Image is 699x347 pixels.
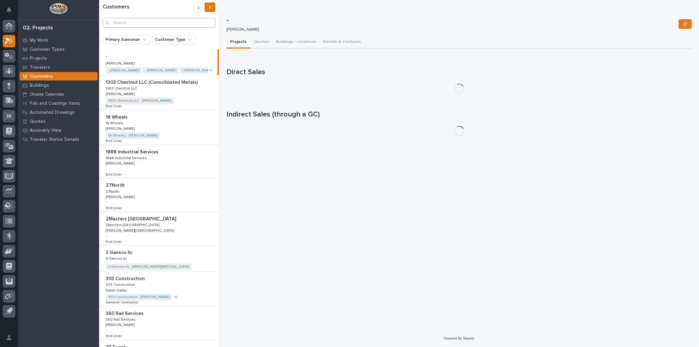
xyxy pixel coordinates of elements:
[30,128,61,133] p: Assembly View
[106,299,140,305] p: General Contractor
[18,108,99,117] a: Automated Drawings
[30,74,53,79] p: Customers
[18,99,99,108] a: Fab and Coatings Items
[106,189,120,194] p: 27North
[106,78,199,85] p: 1303 Chestnut LLC (Consolidated Metals)
[106,222,160,227] p: 2Masters [GEOGRAPHIC_DATA]
[103,4,194,11] h1: Customers
[106,194,136,199] p: [PERSON_NAME]
[18,126,99,135] a: Assembly View
[30,47,65,52] p: Customer Types
[106,148,160,155] p: 1888 Industrial Services
[106,103,123,108] p: End User
[50,3,67,14] img: Workspace Logo
[250,36,272,49] button: Quotes
[209,69,213,72] span: + 1
[30,101,80,106] p: Fab and Coatings Items
[30,38,48,43] p: My Work
[99,246,219,272] a: 3 Gansos llc3 Gansos llc 3 Gansos llc3 Gansos llc 3 Gansos llc - [PERSON_NAME][MEDICAL_DATA]
[182,68,213,73] a: - [PERSON_NAME]
[106,215,177,222] p: 2Masters [GEOGRAPHIC_DATA]
[106,113,129,120] p: 18 Wheels
[226,36,250,49] button: Projects
[226,68,692,77] h1: Direct Sales
[106,85,138,91] p: 1303 Chestnut LLC
[30,92,65,97] p: Onsite Calendar
[18,72,99,81] a: Customers
[108,68,139,73] a: - [PERSON_NAME]
[99,272,219,306] a: 303 Construction303 Construction 303 Construction303 Construction Kaleb DallasKaleb Dallas 303 Co...
[106,316,137,322] p: 360 Rail Services
[108,295,169,299] a: 303 Construction - [PERSON_NAME]
[106,287,129,293] p: Kaleb Dallas
[99,145,219,179] a: 1888 Industrial Services1888 Industrial Services 1888 Industrial Services1888 Industrial Services...
[106,282,136,287] p: 303 Construction
[18,81,99,90] a: Buildings
[226,110,692,119] h1: Indirect Sales (through a GC)
[3,4,15,16] button: Notifications
[106,234,107,238] p: -
[444,336,474,340] a: Powered By Stacker
[103,35,150,44] button: Primary Salesman
[99,306,219,340] a: 360 Rail Services360 Rail Services 360 Rail Services360 Rail Services [PERSON_NAME][PERSON_NAME] ...
[106,60,136,66] p: [PERSON_NAME]
[106,120,125,125] p: 18 Wheels
[152,35,195,44] button: Customer Type
[106,155,148,160] p: 1888 Industrial Services
[106,171,123,177] p: End User
[18,135,99,144] a: Traveler Status Details
[106,160,136,166] p: [PERSON_NAME]
[30,83,49,88] p: Buildings
[30,110,74,115] p: Automated Drawings
[106,205,123,210] p: End User
[99,49,219,75] a: -- [PERSON_NAME][PERSON_NAME] - [PERSON_NAME] - [PERSON_NAME] - [PERSON_NAME] +1
[108,99,171,103] a: 1303 Chestnut LLC - [PERSON_NAME]
[108,265,189,269] a: 3 Gansos llc - [PERSON_NAME][MEDICAL_DATA]
[106,201,107,205] p: -
[106,309,145,316] p: 360 Rail Services
[106,228,175,233] p: [PERSON_NAME][DEMOGRAPHIC_DATA]
[106,333,123,338] p: End User
[18,63,99,72] a: Travelers
[30,119,46,124] p: Quotes
[18,54,99,63] a: Projects
[272,36,320,49] button: Buildings / Locations
[30,65,50,70] p: Travelers
[8,7,15,17] div: Notifications
[106,329,107,333] p: -
[18,45,99,54] a: Customer Types
[99,110,219,145] a: 18 Wheels18 Wheels 18 Wheels18 Wheels [PERSON_NAME][PERSON_NAME] 18 Wheels - [PERSON_NAME] End Us...
[18,117,99,126] a: Quotes
[106,181,126,188] p: 27North
[106,91,136,96] p: [PERSON_NAME]
[106,138,123,143] p: End User
[30,137,79,142] p: Traveler Status Details
[106,322,136,327] p: [PERSON_NAME]
[99,178,219,212] a: 27North27North 27North27North [PERSON_NAME][PERSON_NAME] -End UserEnd User
[18,36,99,45] a: My Work
[106,125,136,131] p: [PERSON_NAME]
[106,167,107,171] p: -
[106,52,109,59] p: -
[103,18,215,28] input: Search
[106,249,134,255] p: 3 Gansos llc
[145,68,176,73] a: - [PERSON_NAME]
[226,27,674,32] p: [PERSON_NAME]
[99,75,219,110] a: 1303 Chestnut LLC (Consolidated Metals)1303 Chestnut LLC (Consolidated Metals) 1303 Chestnut LLC1...
[106,275,146,282] p: 303 Construction
[18,90,99,99] a: Onsite Calendar
[106,239,123,244] p: End User
[108,134,158,138] a: 18 Wheels - [PERSON_NAME]
[23,25,53,32] div: 02. Projects
[174,295,178,299] span: + 1
[30,56,47,61] p: Projects
[106,255,128,261] p: 3 Gansos llc
[226,16,676,25] p: -
[99,212,219,246] a: 2Masters [GEOGRAPHIC_DATA]2Masters [GEOGRAPHIC_DATA] 2Masters [GEOGRAPHIC_DATA]2Masters [GEOGRAPH...
[320,36,364,49] button: Details & Contacts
